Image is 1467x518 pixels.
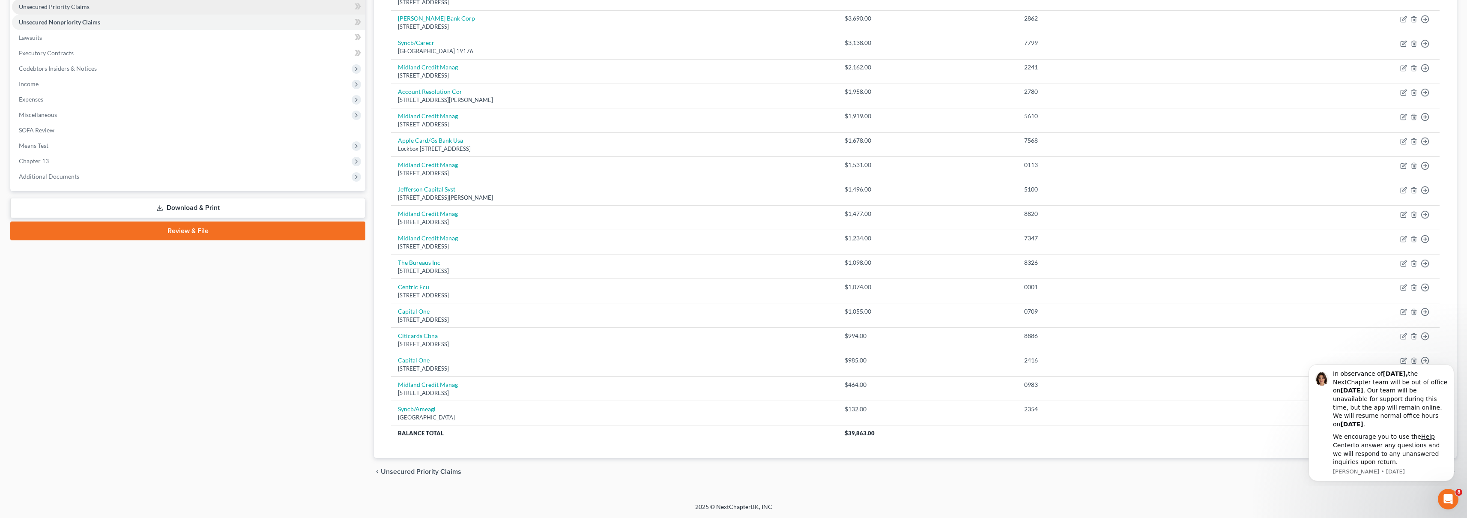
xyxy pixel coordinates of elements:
i: chevron_left [374,468,381,475]
div: $1,678.00 [845,136,1010,145]
span: Additional Documents [19,173,79,180]
span: Means Test [19,142,48,149]
div: [STREET_ADDRESS][PERSON_NAME] [398,96,831,104]
div: $132.00 [845,405,1010,413]
a: Executory Contracts [12,45,365,61]
div: 2416 [1024,356,1243,365]
iframe: Intercom live chat [1438,489,1458,509]
div: $1,958.00 [845,87,1010,96]
a: Midland Credit Manag [398,112,458,120]
a: SOFA Review [12,123,365,138]
a: Download & Print [10,198,365,218]
iframe: Intercom notifications message [1296,356,1467,486]
a: Midland Credit Manag [398,63,458,71]
a: The Bureaus Inc [398,259,440,266]
div: [STREET_ADDRESS] [398,120,831,129]
span: Miscellaneous [19,111,57,118]
div: [STREET_ADDRESS] [398,291,831,299]
div: 0001 [1024,283,1243,291]
a: Capital One [398,356,430,364]
div: [STREET_ADDRESS] [398,365,831,373]
div: $1,074.00 [845,283,1010,291]
a: Unsecured Nonpriority Claims [12,15,365,30]
div: [STREET_ADDRESS] [398,316,831,324]
div: 2241 [1024,63,1243,72]
div: $1,098.00 [845,258,1010,267]
div: [STREET_ADDRESS][PERSON_NAME] [398,194,831,202]
a: Syncb/Ameagl [398,405,436,413]
a: Midland Credit Manag [398,210,458,217]
span: Unsecured Priority Claims [19,3,90,10]
span: 8 [1455,489,1462,496]
span: Unsecured Nonpriority Claims [19,18,100,26]
div: 2354 [1024,405,1243,413]
div: 0983 [1024,380,1243,389]
a: Midland Credit Manag [398,234,458,242]
a: Review & File [10,222,365,240]
div: [STREET_ADDRESS] [398,267,831,275]
div: 2862 [1024,14,1243,23]
div: [GEOGRAPHIC_DATA] [398,413,831,422]
div: [GEOGRAPHIC_DATA] 19176 [398,47,831,55]
div: $1,531.00 [845,161,1010,169]
div: 2780 [1024,87,1243,96]
span: $39,863.00 [845,430,875,437]
div: 0113 [1024,161,1243,169]
a: Account Resolution Cor [398,88,462,95]
div: 8326 [1024,258,1243,267]
span: Income [19,80,39,87]
a: [PERSON_NAME] Bank Corp [398,15,475,22]
span: SOFA Review [19,126,54,134]
div: [STREET_ADDRESS] [398,340,831,348]
a: Midland Credit Manag [398,381,458,388]
div: 0709 [1024,307,1243,316]
div: $3,138.00 [845,39,1010,47]
span: Lawsuits [19,34,42,41]
a: Citicards Cbna [398,332,438,339]
a: Jefferson Capital Syst [398,186,455,193]
div: 5610 [1024,112,1243,120]
div: $3,690.00 [845,14,1010,23]
div: 7568 [1024,136,1243,145]
a: Midland Credit Manag [398,161,458,168]
div: [STREET_ADDRESS] [398,72,831,80]
div: Lockbox [STREET_ADDRESS] [398,145,831,153]
span: Codebtors Insiders & Notices [19,65,97,72]
div: $994.00 [845,332,1010,340]
span: Executory Contracts [19,49,74,57]
button: chevron_left Unsecured Priority Claims [374,468,461,475]
span: Chapter 13 [19,157,49,165]
div: [STREET_ADDRESS] [398,389,831,397]
div: $464.00 [845,380,1010,389]
a: Apple Card/Gs Bank Usa [398,137,463,144]
div: [STREET_ADDRESS] [398,243,831,251]
div: 2025 © NextChapterBK, INC [490,503,978,518]
div: 8820 [1024,210,1243,218]
div: $1,919.00 [845,112,1010,120]
div: [STREET_ADDRESS] [398,218,831,226]
span: Unsecured Priority Claims [381,468,461,475]
a: Capital One [398,308,430,315]
div: $1,496.00 [845,185,1010,194]
a: Centric Fcu [398,283,429,290]
div: $1,234.00 [845,234,1010,243]
div: 5100 [1024,185,1243,194]
div: 8886 [1024,332,1243,340]
div: 7799 [1024,39,1243,47]
div: $2,162.00 [845,63,1010,72]
div: $1,055.00 [845,307,1010,316]
a: Syncb/Carecr [398,39,434,46]
div: $985.00 [845,356,1010,365]
span: Expenses [19,96,43,103]
div: 7347 [1024,234,1243,243]
div: $1,477.00 [845,210,1010,218]
div: [STREET_ADDRESS] [398,23,831,31]
th: Balance Total [391,425,838,441]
